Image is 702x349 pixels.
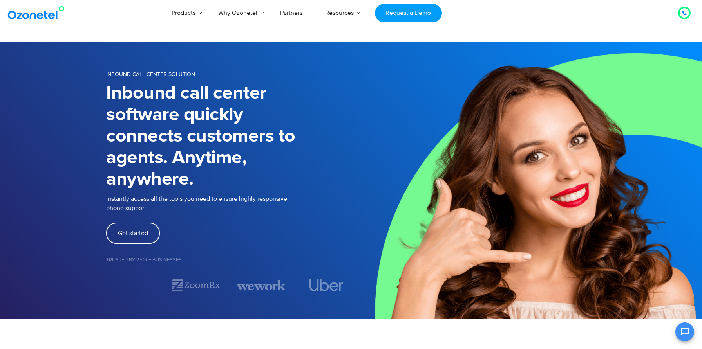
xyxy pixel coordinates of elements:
div: 3 / 7 [237,278,286,292]
img: zoomrx [171,278,221,292]
a: Request a Demo [375,4,442,22]
div: 1 / 7 [106,281,156,290]
p: Instantly access all the tools you need to ensure highly responsive phone support. [106,194,351,213]
h1: Inbound call center software quickly connects customers to agents. Anytime, anywhere. [106,83,351,190]
div: Image Carousel [106,278,351,292]
button: Open chat [675,322,694,341]
h5: Trusted by 2500+ Businesses [106,257,351,263]
img: wework [237,278,286,292]
img: uber [309,279,343,291]
a: Get started [106,223,160,244]
div: 2 / 7 [171,278,221,292]
div: 4 / 7 [302,279,351,291]
span: INBOUND CALL CENTER SOLUTION [106,71,195,77]
span: Get started [118,230,148,236]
